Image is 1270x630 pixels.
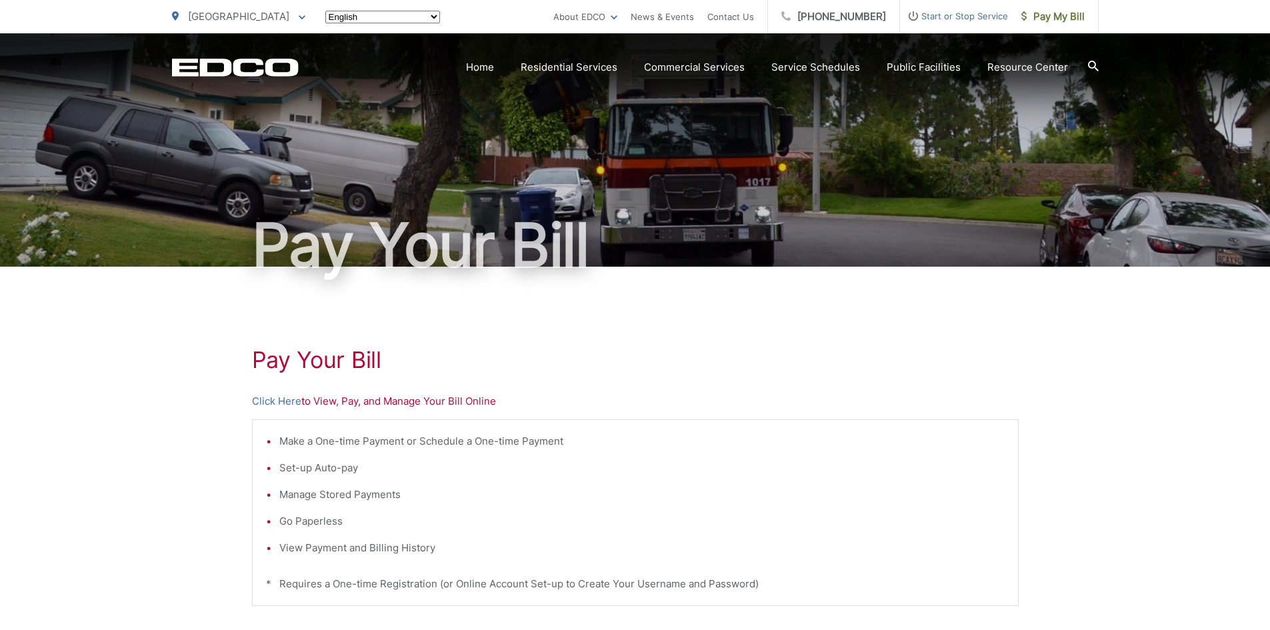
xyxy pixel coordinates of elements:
[252,347,1019,373] h1: Pay Your Bill
[188,10,289,23] span: [GEOGRAPHIC_DATA]
[521,59,617,75] a: Residential Services
[252,393,1019,409] p: to View, Pay, and Manage Your Bill Online
[172,58,299,77] a: EDCD logo. Return to the homepage.
[266,576,1005,592] p: * Requires a One-time Registration (or Online Account Set-up to Create Your Username and Password)
[466,59,494,75] a: Home
[252,393,301,409] a: Click Here
[279,460,1005,476] li: Set-up Auto-pay
[707,9,754,25] a: Contact Us
[644,59,745,75] a: Commercial Services
[279,540,1005,556] li: View Payment and Billing History
[279,433,1005,449] li: Make a One-time Payment or Schedule a One-time Payment
[172,212,1099,279] h1: Pay Your Bill
[887,59,961,75] a: Public Facilities
[553,9,617,25] a: About EDCO
[771,59,860,75] a: Service Schedules
[631,9,694,25] a: News & Events
[987,59,1068,75] a: Resource Center
[279,487,1005,503] li: Manage Stored Payments
[279,513,1005,529] li: Go Paperless
[1021,9,1085,25] span: Pay My Bill
[325,11,440,23] select: Select a language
